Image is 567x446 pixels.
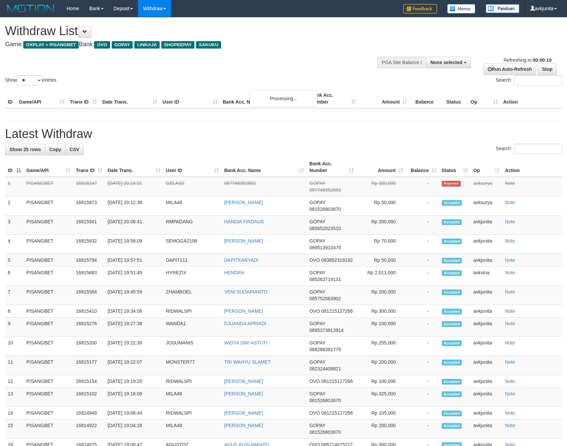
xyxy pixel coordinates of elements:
td: - [406,356,439,375]
td: - [406,254,439,267]
span: Copy 0895373913914 to clipboard [309,328,344,333]
span: Accepted [442,270,462,276]
td: MILA48 [163,196,221,216]
span: None selected [430,60,462,65]
span: GOPAY [309,340,325,345]
td: PISANGBET [24,407,73,419]
a: Note [505,257,515,263]
span: Accepted [442,411,462,416]
th: Status: activate to sort column ascending [439,158,471,177]
th: Balance: activate to sort column ascending [406,158,439,177]
span: Copy 088286381779 to clipboard [309,347,341,352]
span: Copy 085262719131 to clipboard [309,277,341,282]
span: Accepted [442,239,462,244]
span: Copy 082324408821 to clipboard [309,366,341,371]
td: avkjunita [470,337,502,356]
td: Rp 100,000 [356,375,406,388]
td: [DATE] 20:12:36 [105,196,163,216]
th: Game/API: activate to sort column ascending [24,158,73,177]
td: RIDWALSPI [163,305,221,317]
td: avkjunita [470,286,502,305]
td: PISANGBET [24,419,73,439]
td: [DATE] 20:06:41 [105,216,163,235]
td: avkjunita [470,375,502,388]
span: Accepted [442,289,462,295]
a: DAPITKARYADI [224,257,258,263]
span: SAKUKU [196,41,221,49]
h1: Latest Withdraw [5,127,562,141]
span: CSV [70,147,79,152]
td: avkjunita [470,254,502,267]
span: Accepted [442,379,462,385]
select: Showentries [17,75,42,85]
a: Note [505,410,515,416]
td: [DATE] 19:45:59 [105,286,163,305]
td: PISANGBET [24,177,73,196]
td: DAPIT111 [163,254,221,267]
td: - [406,177,439,196]
td: HYREZIX [163,267,221,286]
td: PISANGBET [24,317,73,337]
span: Rejected [442,181,461,187]
span: Accepted [442,258,462,263]
span: Copy 081526803670 to clipboard [309,398,341,403]
a: Run Auto-Refresh [483,63,536,75]
td: PISANGBET [24,356,73,375]
img: panduan.png [486,4,519,13]
td: avkjunita [470,407,502,419]
img: MOTION_logo.png [5,3,56,13]
a: [PERSON_NAME] [224,391,263,396]
td: 16815832 [73,235,105,254]
td: 16815177 [73,356,105,375]
td: PISANGBET [24,337,73,356]
td: avkjunita [470,235,502,254]
span: Show 25 rows [9,147,41,152]
div: PGA Site Balance / [377,57,426,68]
a: Copy [45,144,65,155]
td: - [406,388,439,407]
span: OVO [309,257,320,263]
h4: Game: Bank: [5,41,371,48]
td: - [406,317,439,337]
th: Trans ID: activate to sort column ascending [73,158,105,177]
td: 11 [5,356,24,375]
td: - [406,267,439,286]
a: [PERSON_NAME] [224,423,263,428]
td: PISANGBET [24,254,73,267]
a: Show 25 rows [5,144,45,155]
span: OVO [309,308,320,314]
label: Search: [496,75,562,85]
td: 16815154 [73,375,105,388]
td: PISANGBET [24,305,73,317]
td: - [406,286,439,305]
td: 16815941 [73,216,105,235]
td: avksurya [470,177,502,196]
td: Rp 70,000 [356,235,406,254]
td: 16815200 [73,337,105,356]
a: HANDIA FIRDAUS [224,219,264,224]
td: 15 [5,419,24,439]
span: GOPAY [112,41,133,49]
td: 16815102 [73,388,105,407]
td: WANDA1 [163,317,221,337]
td: avkjunita [470,419,502,439]
td: Rp 50,000 [356,254,406,267]
a: [PERSON_NAME] [224,379,263,384]
span: Copy 081526803670 to clipboard [309,429,341,435]
span: Accepted [442,360,462,365]
td: avkjunita [470,356,502,375]
td: Rp 2,011,000 [356,267,406,286]
td: PISANGBET [24,286,73,305]
td: 9 [5,317,24,337]
span: Copy 089513910479 to clipboard [309,245,341,250]
a: Note [505,200,515,205]
a: CSV [65,144,84,155]
td: 16815683 [73,267,105,286]
span: Accepted [442,200,462,206]
td: 12 [5,375,24,388]
td: Rp 200,000 [356,216,406,235]
td: - [406,216,439,235]
a: Note [505,359,515,365]
th: Date Trans.: activate to sort column ascending [105,158,163,177]
span: Copy 081215127266 to clipboard [321,410,353,416]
